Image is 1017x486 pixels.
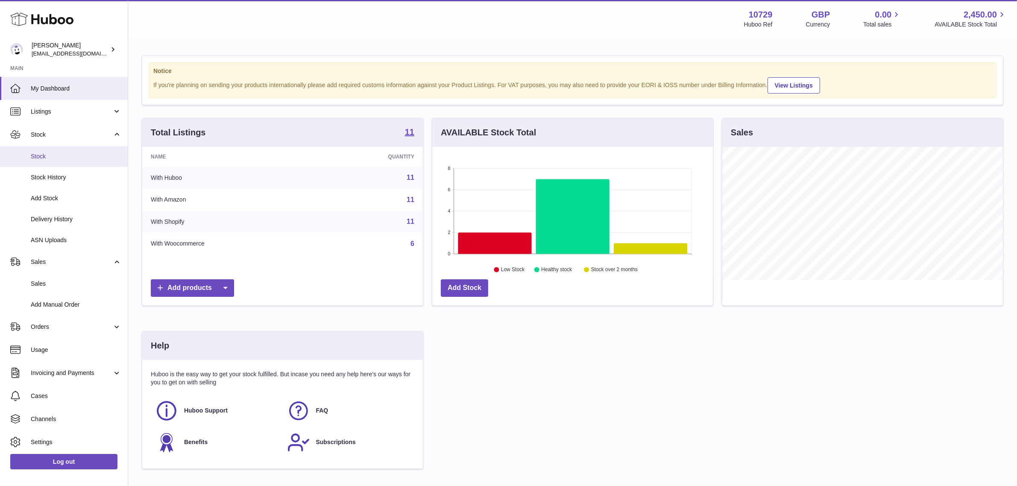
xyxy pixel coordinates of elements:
span: Stock History [31,173,121,182]
span: Sales [31,258,112,266]
th: Name [142,147,317,167]
span: Orders [31,323,112,331]
strong: GBP [812,9,830,20]
span: Channels [31,415,121,423]
h3: Total Listings [151,127,206,138]
h3: Sales [731,127,753,138]
div: Currency [806,20,830,29]
span: ASN Uploads [31,236,121,244]
a: Add products [151,279,234,297]
text: Low Stock [501,267,525,273]
span: Listings [31,108,112,116]
a: FAQ [287,399,410,422]
div: If you're planning on sending your products internationally please add required customs informati... [153,76,992,94]
a: Huboo Support [155,399,278,422]
th: Quantity [317,147,423,167]
span: Sales [31,280,121,288]
td: With Amazon [142,189,317,211]
text: 8 [448,166,450,171]
text: 2 [448,230,450,235]
span: My Dashboard [31,85,121,93]
a: 11 [405,128,414,138]
a: Log out [10,454,117,469]
span: Stock [31,131,112,139]
a: Subscriptions [287,431,410,454]
span: Huboo Support [184,407,228,415]
span: Add Stock [31,194,121,202]
a: Add Stock [441,279,488,297]
text: Healthy stock [541,267,572,273]
a: View Listings [768,77,820,94]
a: 0.00 Total sales [863,9,901,29]
span: Settings [31,438,121,446]
a: 11 [407,196,414,203]
strong: Notice [153,67,992,75]
span: 2,450.00 [964,9,997,20]
span: Delivery History [31,215,121,223]
span: Subscriptions [316,438,356,446]
img: internalAdmin-10729@internal.huboo.com [10,43,23,56]
text: 6 [448,187,450,192]
span: Usage [31,346,121,354]
a: Benefits [155,431,278,454]
span: Stock [31,152,121,161]
span: Total sales [863,20,901,29]
a: 6 [410,240,414,247]
span: Add Manual Order [31,301,121,309]
strong: 11 [405,128,414,136]
p: Huboo is the easy way to get your stock fulfilled. But incase you need any help here's our ways f... [151,370,414,386]
h3: AVAILABLE Stock Total [441,127,536,138]
span: 0.00 [875,9,892,20]
a: 11 [407,218,414,225]
span: AVAILABLE Stock Total [935,20,1007,29]
div: Huboo Ref [744,20,773,29]
span: [EMAIL_ADDRESS][DOMAIN_NAME] [32,50,126,57]
strong: 10729 [749,9,773,20]
text: 4 [448,208,450,214]
td: With Huboo [142,167,317,189]
text: Stock over 2 months [591,267,638,273]
a: 2,450.00 AVAILABLE Stock Total [935,9,1007,29]
td: With Woocommerce [142,233,317,255]
span: Benefits [184,438,208,446]
a: 11 [407,174,414,181]
h3: Help [151,340,169,351]
td: With Shopify [142,211,317,233]
text: 0 [448,251,450,256]
span: Invoicing and Payments [31,369,112,377]
div: [PERSON_NAME] [32,41,108,58]
span: FAQ [316,407,328,415]
span: Cases [31,392,121,400]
